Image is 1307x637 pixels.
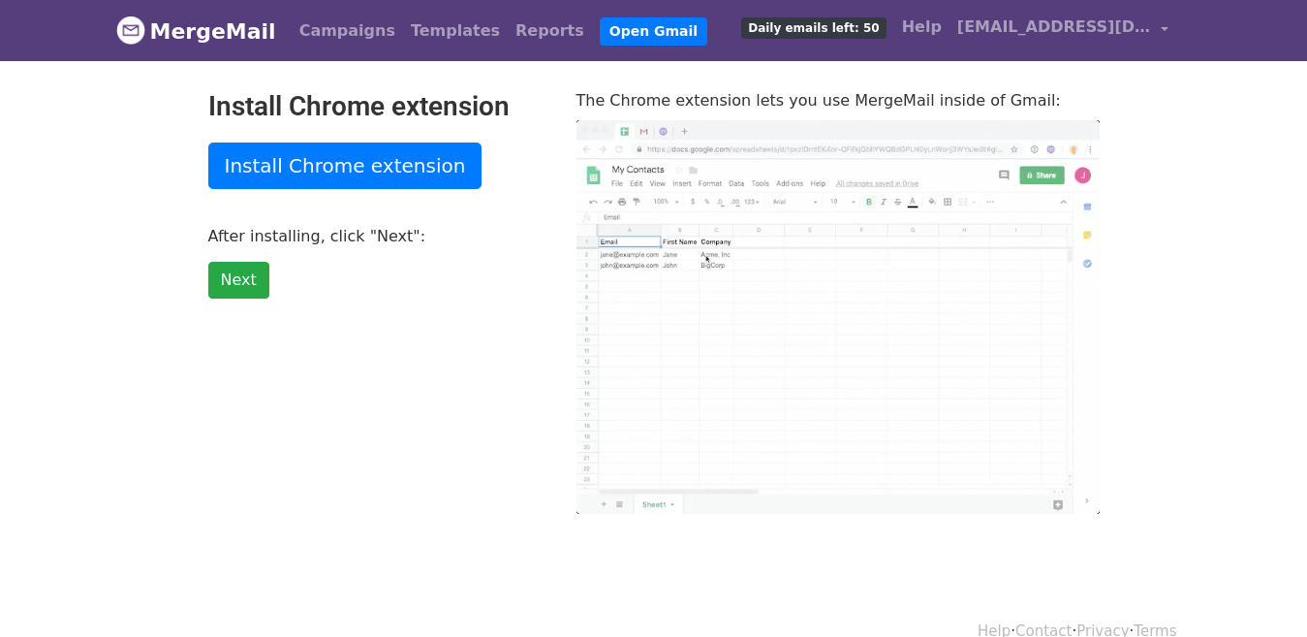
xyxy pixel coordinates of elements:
p: After installing, click "Next": [208,226,547,246]
a: Reports [508,12,592,50]
a: [EMAIL_ADDRESS][DOMAIN_NAME] [949,8,1176,53]
img: MergeMail logo [116,16,145,45]
p: The Chrome extension lets you use MergeMail inside of Gmail: [576,90,1100,111]
a: Daily emails left: 50 [733,8,893,47]
a: Templates [403,12,508,50]
h2: Install Chrome extension [208,90,547,123]
a: Open Gmail [600,17,707,46]
a: Install Chrome extension [208,143,482,189]
span: [EMAIL_ADDRESS][DOMAIN_NAME] [957,16,1151,39]
a: Next [208,262,269,299]
span: Daily emails left: 50 [741,17,886,39]
a: MergeMail [116,11,276,51]
a: Campaigns [292,12,403,50]
iframe: Chat Widget [1210,544,1307,637]
a: Help [894,8,949,47]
